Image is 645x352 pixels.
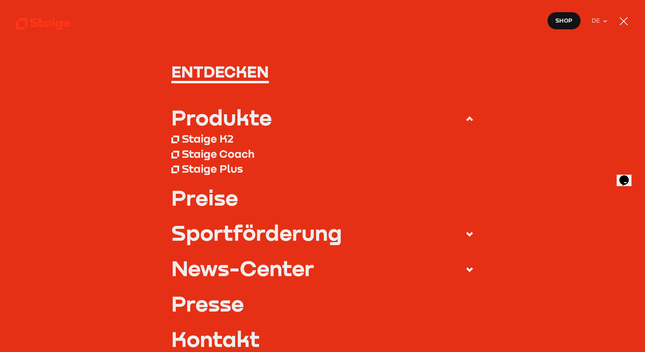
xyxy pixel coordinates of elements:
a: Staige Plus [171,161,474,176]
a: Shop [547,12,581,30]
a: Staige Coach [171,146,474,161]
a: Staige K2 [171,131,474,146]
div: Staige Coach [182,147,254,160]
div: Staige Plus [182,162,243,175]
a: Kontakt [171,328,474,349]
div: News-Center [171,257,314,278]
a: Preise [171,187,474,208]
div: Sportförderung [171,222,342,243]
div: Produkte [171,107,272,128]
span: Shop [555,16,572,25]
iframe: chat widget [617,166,638,186]
a: Presse [171,293,474,314]
div: Staige K2 [182,132,233,145]
span: DE [592,16,602,26]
